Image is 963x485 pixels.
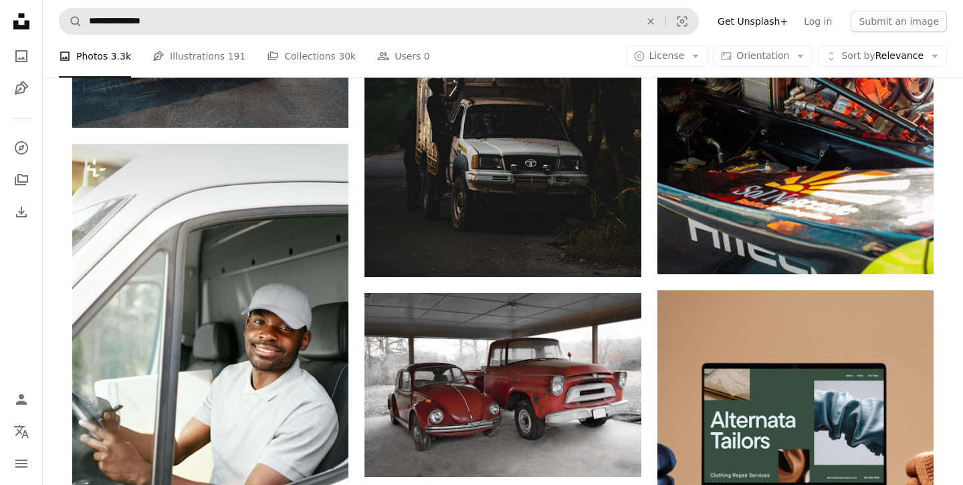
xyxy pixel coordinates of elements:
a: Get Unsplash+ [710,11,796,32]
button: Visual search [666,9,698,34]
a: Download History [8,199,35,225]
a: two old trucks are parked in a garage [364,379,641,391]
span: 0 [424,49,430,64]
a: Explore [8,134,35,161]
button: Search Unsplash [60,9,82,34]
button: License [626,45,708,67]
img: two old trucks are parked in a garage [364,293,641,477]
a: Collections 30k [267,35,356,78]
button: Language [8,418,35,445]
a: Log in / Sign up [8,386,35,413]
a: Photos [8,43,35,70]
button: Menu [8,450,35,477]
span: Relevance [841,50,924,63]
form: Find visuals sitewide [59,8,699,35]
button: Clear [636,9,665,34]
a: Users 0 [377,35,430,78]
button: Sort byRelevance [818,45,947,67]
span: 191 [228,49,246,64]
span: License [649,50,685,61]
a: Log in [796,11,840,32]
a: Collections [8,167,35,193]
span: 30k [338,49,356,64]
button: Submit an image [851,11,947,32]
span: Orientation [736,50,789,61]
a: Courier Delivery. Black Man Driver Driving Delivery Car With Boxes And Packages. High Resolution [72,334,348,347]
span: Sort by [841,50,875,61]
a: Illustrations 191 [152,35,245,78]
button: Orientation [713,45,813,67]
a: Illustrations [8,75,35,102]
a: Home — Unsplash [8,8,35,37]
